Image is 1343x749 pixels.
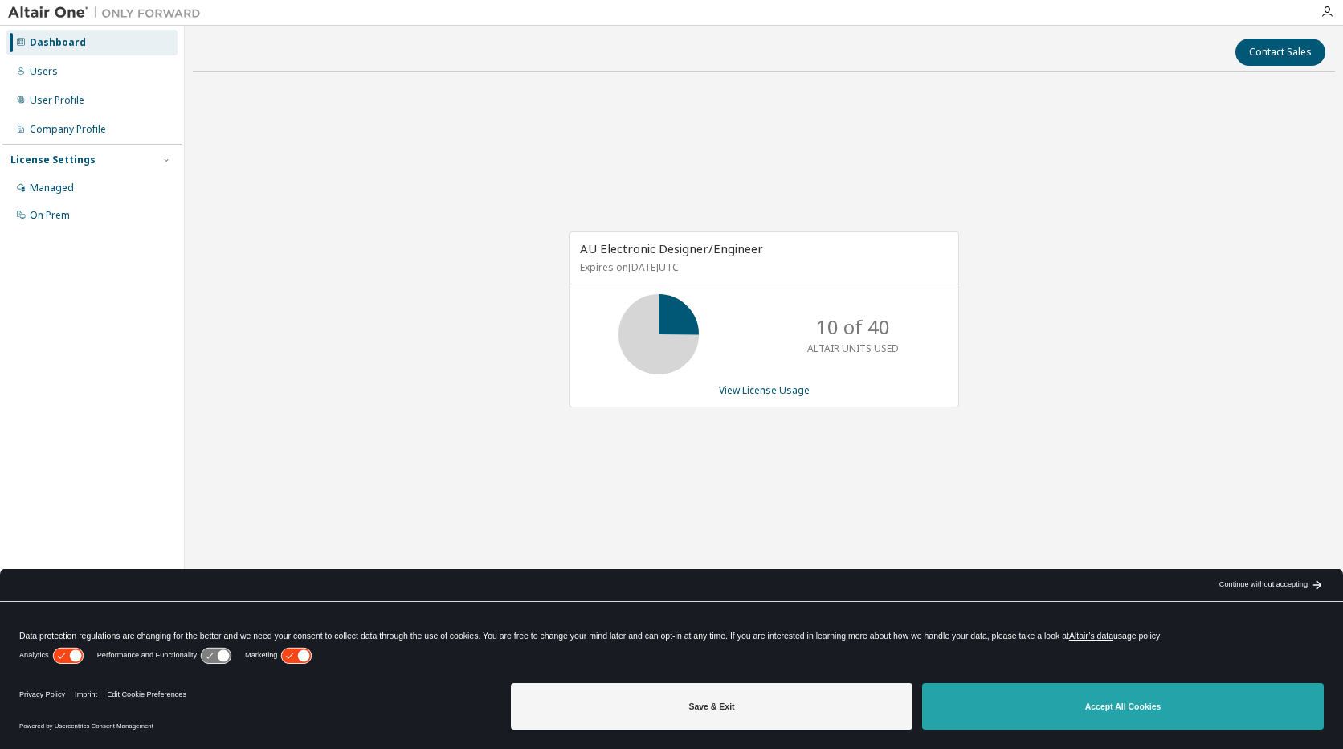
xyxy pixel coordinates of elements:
[30,36,86,49] div: Dashboard
[580,240,763,256] span: AU Electronic Designer/Engineer
[1235,39,1325,66] button: Contact Sales
[30,65,58,78] div: Users
[580,260,945,274] p: Expires on [DATE] UTC
[719,383,810,397] a: View License Usage
[30,123,106,136] div: Company Profile
[30,182,74,194] div: Managed
[8,5,209,21] img: Altair One
[816,313,890,341] p: 10 of 40
[10,153,96,166] div: License Settings
[30,94,84,107] div: User Profile
[807,342,899,355] p: ALTAIR UNITS USED
[30,209,70,222] div: On Prem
